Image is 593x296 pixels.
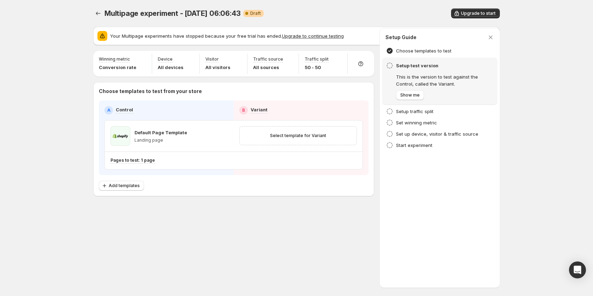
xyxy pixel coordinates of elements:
[250,11,261,16] span: Draft
[251,106,268,113] p: Variant
[305,56,329,62] p: Traffic split
[569,261,586,278] div: Open Intercom Messenger
[461,11,496,16] span: Upgrade to start
[110,126,130,146] img: Default Page Template
[110,158,155,163] p: Pages to test: 1 page
[253,56,283,62] p: Traffic source
[451,8,500,18] button: Upgrade to start
[396,73,493,87] p: This is the version to test against the Control, called the Variant.
[270,133,326,138] span: Select template for Variant
[134,129,187,136] p: Default Page Template
[99,56,130,62] p: Winning metric
[385,34,417,41] h3: Setup Guide
[158,64,184,71] p: All devices
[110,32,496,39] p: Your Multipage experiments have stopped because your free trial has ended.
[266,131,330,141] button: Select template for Variant
[396,130,478,137] h4: Set up device, visitor & traffic source
[107,107,110,113] h2: A
[253,64,283,71] p: All sources
[99,64,136,71] p: Conversion rate
[205,56,219,62] p: Visitor
[116,106,133,113] p: Control
[104,9,240,18] span: Multipage experiment - [DATE] 06:06:43
[93,8,103,18] button: Experiments
[396,119,437,126] h4: Set winning metric
[396,47,451,54] h4: Choose templates to test
[396,62,493,69] h4: Setup test version
[400,92,420,98] span: Show me
[396,108,433,115] h4: Setup traffic split
[99,181,144,191] button: Add templates
[396,142,432,149] h4: Start experiment
[134,137,187,143] p: Landing page
[109,183,140,189] span: Add templates
[242,107,245,113] h2: B
[205,64,230,71] p: All visitors
[396,90,424,100] button: Show me
[158,56,173,62] p: Device
[99,88,369,95] p: Choose templates to test from your store
[305,64,329,71] p: 50 - 50
[282,33,344,39] button: Upgrade to continue testing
